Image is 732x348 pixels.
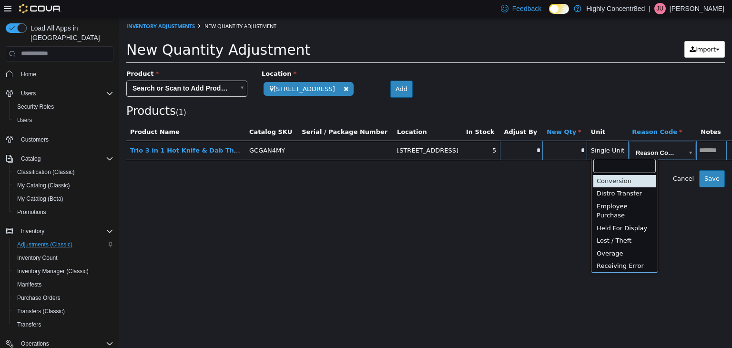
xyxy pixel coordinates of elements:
button: Manifests [10,278,117,291]
span: Manifests [13,279,113,290]
button: Customers [2,133,117,146]
span: Purchase Orders [17,294,61,302]
p: [PERSON_NAME] [670,3,724,14]
button: Inventory [2,225,117,238]
span: JU [657,3,664,14]
span: Inventory Count [17,254,58,262]
button: Users [10,113,117,127]
button: Security Roles [10,100,117,113]
span: Purchase Orders [13,292,113,304]
span: Customers [17,133,113,145]
button: Users [2,87,117,100]
img: Cova [19,4,61,13]
span: Classification (Classic) [13,166,113,178]
span: Load All Apps in [GEOGRAPHIC_DATA] [27,23,113,42]
div: Overage [474,230,537,243]
span: Transfers (Classic) [17,307,65,315]
a: My Catalog (Classic) [13,180,74,191]
button: Transfers [10,318,117,331]
button: Purchase Orders [10,291,117,305]
span: Operations [21,340,49,348]
span: Customers [21,136,49,143]
span: Inventory Manager (Classic) [17,267,89,275]
div: Justin Urban [654,3,666,14]
span: Promotions [13,206,113,218]
a: Transfers (Classic) [13,306,69,317]
span: My Catalog (Classic) [17,182,70,189]
a: Classification (Classic) [13,166,79,178]
button: Home [2,67,117,81]
span: My Catalog (Beta) [13,193,113,205]
span: Transfers (Classic) [13,306,113,317]
button: Catalog [17,153,44,164]
button: My Catalog (Classic) [10,179,117,192]
span: Manifests [17,281,41,288]
span: Security Roles [17,103,54,111]
button: Promotions [10,205,117,219]
input: Dark Mode [549,4,569,14]
div: Held For Display [474,205,537,217]
a: Purchase Orders [13,292,64,304]
span: My Catalog (Classic) [13,180,113,191]
a: Users [13,114,36,126]
span: Home [17,68,113,80]
div: Receiving Error [474,242,537,255]
span: Transfers [17,321,41,328]
a: Adjustments (Classic) [13,239,76,250]
span: Security Roles [13,101,113,113]
a: Inventory Manager (Classic) [13,266,92,277]
span: Users [17,116,32,124]
a: Promotions [13,206,50,218]
span: Inventory Manager (Classic) [13,266,113,277]
a: Manifests [13,279,45,290]
button: Transfers (Classic) [10,305,117,318]
a: Security Roles [13,101,58,113]
button: Catalog [2,152,117,165]
a: Transfers [13,319,45,330]
span: Adjustments (Classic) [17,241,72,248]
button: Inventory Manager (Classic) [10,265,117,278]
a: Inventory Count [13,252,61,264]
span: Home [21,71,36,78]
div: Distro Transfer [474,170,537,183]
span: Inventory Count [13,252,113,264]
button: Adjustments (Classic) [10,238,117,251]
span: Users [13,114,113,126]
span: Catalog [21,155,41,163]
span: My Catalog (Beta) [17,195,63,203]
span: Promotions [17,208,46,216]
span: Transfers [13,319,113,330]
button: Users [17,88,40,99]
a: Customers [17,134,52,145]
span: Users [21,90,36,97]
button: My Catalog (Beta) [10,192,117,205]
span: Catalog [17,153,113,164]
p: | [649,3,651,14]
div: Conversion [474,157,537,170]
a: Home [17,69,40,80]
a: My Catalog (Beta) [13,193,67,205]
div: Lost / Theft [474,217,537,230]
button: Inventory Count [10,251,117,265]
button: Classification (Classic) [10,165,117,179]
button: Inventory [17,225,48,237]
span: Inventory [21,227,44,235]
span: Users [17,88,113,99]
span: Classification (Classic) [17,168,75,176]
span: Feedback [512,4,541,13]
span: Inventory [17,225,113,237]
div: Employee Purchase [474,183,537,205]
span: Adjustments (Classic) [13,239,113,250]
p: Highly Concentr8ed [586,3,645,14]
